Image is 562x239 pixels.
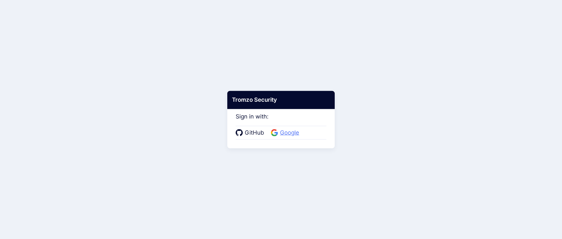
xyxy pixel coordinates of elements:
span: Google [278,129,301,137]
a: Google [271,129,301,137]
div: Sign in with: [236,104,326,140]
a: GitHub [236,129,266,137]
span: GitHub [243,129,266,137]
div: Tromzo Security [227,91,335,109]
